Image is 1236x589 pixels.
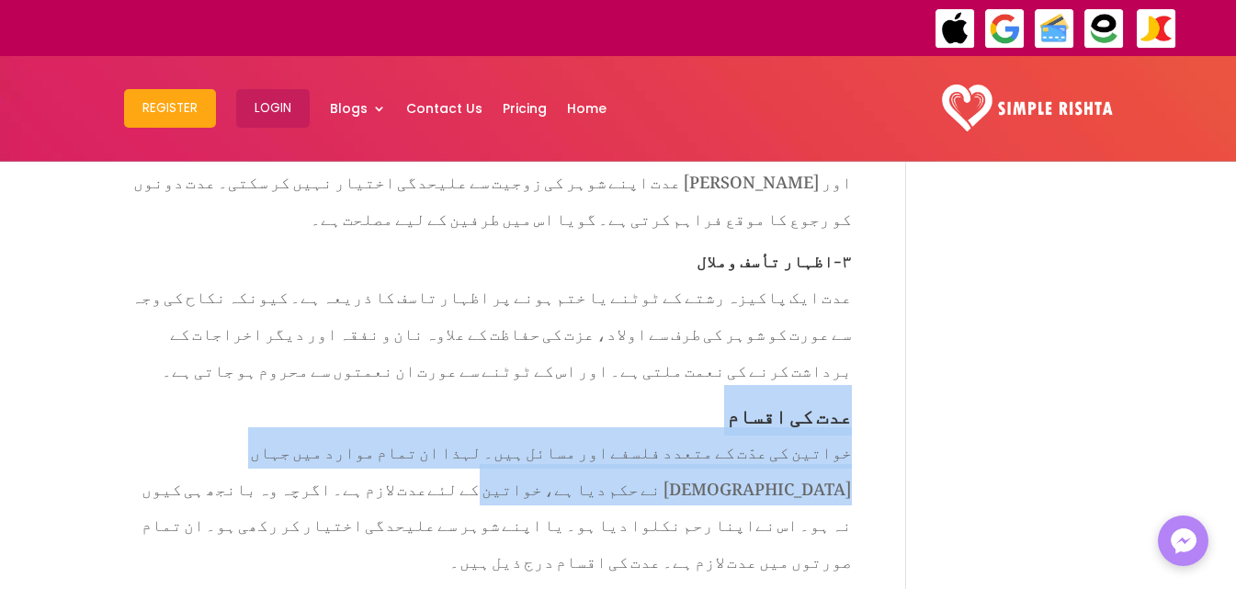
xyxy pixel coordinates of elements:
[1083,8,1125,50] img: EasyPaisa-icon
[727,385,852,436] strong: عدت کی اقسام
[1136,8,1177,50] img: JazzCash-icon
[124,89,216,128] button: Register
[786,11,846,43] strong: ایزی پیسہ
[236,61,310,156] a: Login
[833,236,852,278] strong: ۳-
[503,61,547,156] a: Pricing
[1034,8,1075,50] img: Credit Cards
[124,124,852,250] p: عدت نکاح کی حرمت اور عزت کی حفاظت کا ایک ذریعہ ہے۔ ایک عورت اس عقد سے جڑنے کے بعد بلا فصل اور [PE...
[124,275,852,401] p: عدت ایک پاکیزہ رشتے کے ٹوٹنے یا ختم ہونے پر اظہار تاسف کا ذریعہ ہے۔ کیونکہ نکاح کی وجہ سے عورت کو...
[124,61,216,156] a: Register
[935,8,976,50] img: ApplePay-icon
[330,61,386,156] a: Blogs
[984,8,1026,50] img: GooglePay-icon
[1165,523,1202,560] img: Messenger
[567,61,607,156] a: Home
[236,89,310,128] button: Login
[406,61,482,156] a: Contact Us
[697,236,833,278] strong: اظہار تأسف وملال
